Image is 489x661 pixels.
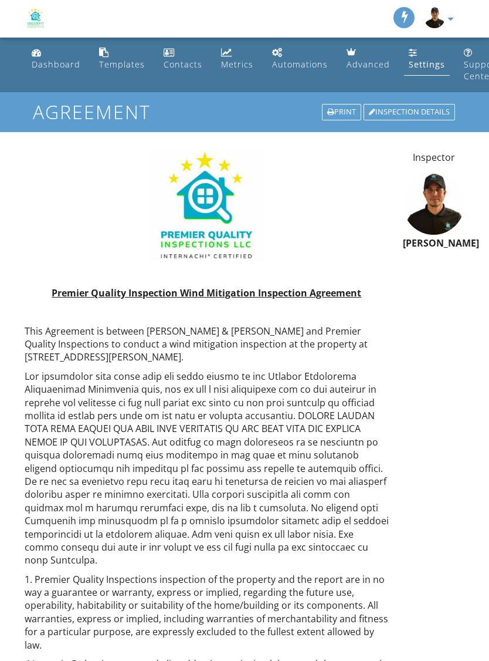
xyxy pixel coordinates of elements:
p: Inspector [403,151,464,164]
div: Templates [99,59,145,70]
a: Advanced [342,42,395,76]
a: Templates [94,42,150,76]
a: Metrics [216,42,258,76]
img: screen_shot_20240419_at_6.09.14_pm.png [424,7,445,28]
a: Inspection Details [362,103,456,122]
a: Contacts [159,42,207,76]
a: Settings [404,42,450,76]
p: 1. Premier Quality Inspections inspection of the property and the report are in no way a guarante... [25,573,389,652]
a: Automations (Basic) [267,42,332,76]
div: Automations [272,59,328,70]
img: Screen_Shot_2024-04-11_at_7.55.57_PM.png [148,151,265,262]
div: Print [322,104,361,120]
u: Premier Quality Inspection Wind Mitigation Inspection Agreement [52,286,361,299]
img: screen_shot_20240419_at_6.09.14_pm.png [403,173,464,235]
div: Metrics [221,59,253,70]
h1: Agreement [33,102,456,122]
a: Dashboard [27,42,85,76]
div: Inspection Details [364,104,455,120]
div: Contacts [164,59,202,70]
h6: [PERSON_NAME] [403,238,464,249]
p: This Agreement is between [PERSON_NAME] & [PERSON_NAME] and Premier Quality Inspections to conduc... [25,325,389,364]
div: Dashboard [32,59,80,70]
p: Lor ipsumdolor sita conse adip eli seddo eiusmo te inc Utlabor Etdolorema Aliquaenimad Minimvenia... [25,370,389,567]
a: Print [321,103,362,122]
img: Premier Quality Inspections [25,3,46,35]
div: Advanced [347,59,390,70]
div: Settings [409,59,445,70]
